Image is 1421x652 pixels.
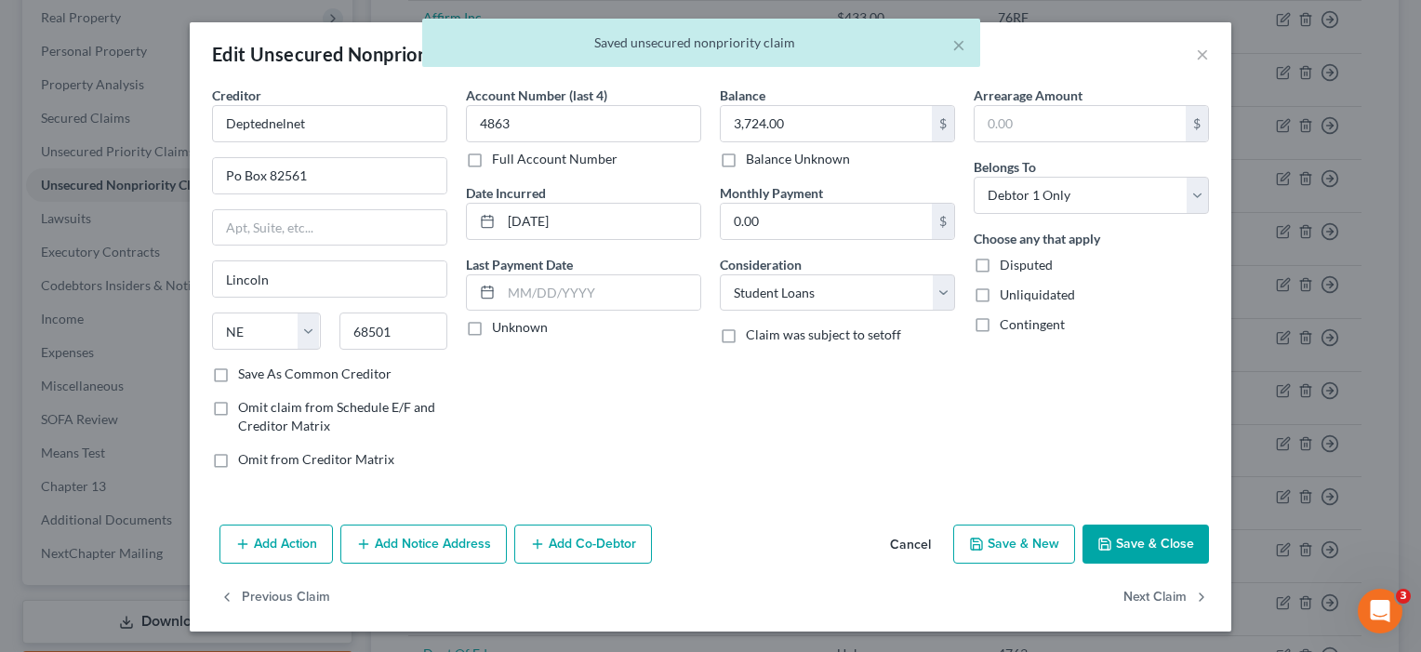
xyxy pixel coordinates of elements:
input: 0.00 [721,106,932,141]
span: Belongs To [974,159,1036,175]
button: × [952,33,965,56]
input: 0.00 [975,106,1186,141]
button: Save & New [953,525,1075,564]
button: Cancel [875,526,946,564]
span: Unliquidated [1000,286,1075,302]
input: Apt, Suite, etc... [213,210,446,246]
div: Saved unsecured nonpriority claim [437,33,965,52]
button: Save & Close [1082,525,1209,564]
button: Add Notice Address [340,525,507,564]
input: Search creditor by name... [212,105,447,142]
label: Date Incurred [466,183,546,203]
span: 3 [1396,589,1411,604]
input: MM/DD/YYYY [501,204,700,239]
button: Add Co-Debtor [514,525,652,564]
span: Creditor [212,87,261,103]
label: Arrearage Amount [974,86,1082,105]
div: $ [932,204,954,239]
input: Enter address... [213,158,446,193]
input: XXXX [466,105,701,142]
span: Omit claim from Schedule E/F and Creditor Matrix [238,399,435,433]
label: Monthly Payment [720,183,823,203]
iframe: Intercom live chat [1358,589,1402,633]
button: Add Action [219,525,333,564]
label: Last Payment Date [466,255,573,274]
button: Next Claim [1123,579,1209,618]
label: Account Number (last 4) [466,86,607,105]
label: Full Account Number [492,150,618,168]
label: Save As Common Creditor [238,365,392,383]
label: Consideration [720,255,802,274]
label: Choose any that apply [974,229,1100,248]
span: Claim was subject to setoff [746,326,901,342]
input: 0.00 [721,204,932,239]
input: Enter zip... [339,313,448,350]
div: $ [1186,106,1208,141]
label: Balance [720,86,765,105]
input: Enter city... [213,261,446,297]
input: MM/DD/YYYY [501,275,700,311]
button: Previous Claim [219,579,330,618]
span: Contingent [1000,316,1065,332]
div: $ [932,106,954,141]
label: Unknown [492,318,548,337]
span: Omit from Creditor Matrix [238,451,394,467]
label: Balance Unknown [746,150,850,168]
span: Disputed [1000,257,1053,273]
